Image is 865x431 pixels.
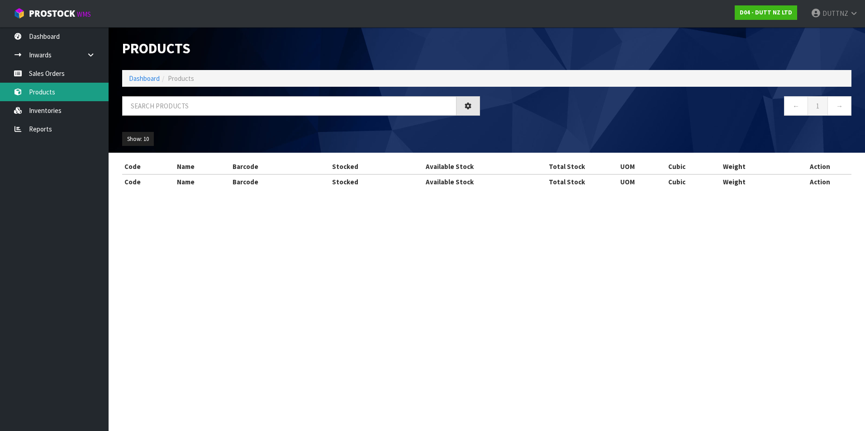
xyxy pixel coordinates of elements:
th: Total Stock [516,174,618,189]
strong: D04 - DUTT NZ LTD [740,9,792,16]
a: 1 [808,96,828,116]
th: Code [122,174,175,189]
th: Action [789,174,851,189]
small: WMS [77,10,91,19]
h1: Products [122,41,480,56]
th: Total Stock [516,159,618,174]
th: Barcode [230,174,306,189]
th: Weight [721,174,789,189]
nav: Page navigation [494,96,851,118]
span: DUTTNZ [822,9,848,18]
th: Barcode [230,159,306,174]
img: cube-alt.png [14,8,25,19]
th: Available Stock [384,174,516,189]
button: Show: 10 [122,132,154,146]
input: Search products [122,96,456,116]
th: Name [175,159,230,174]
span: ProStock [29,8,75,19]
th: Available Stock [384,159,516,174]
th: UOM [618,159,666,174]
a: → [827,96,851,116]
span: Products [168,74,194,83]
th: Stocked [306,159,384,174]
th: Cubic [666,159,721,174]
th: Stocked [306,174,384,189]
th: Weight [721,159,789,174]
th: Name [175,174,230,189]
th: Code [122,159,175,174]
a: Dashboard [129,74,160,83]
th: UOM [618,174,666,189]
a: ← [784,96,808,116]
th: Action [789,159,851,174]
th: Cubic [666,174,721,189]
